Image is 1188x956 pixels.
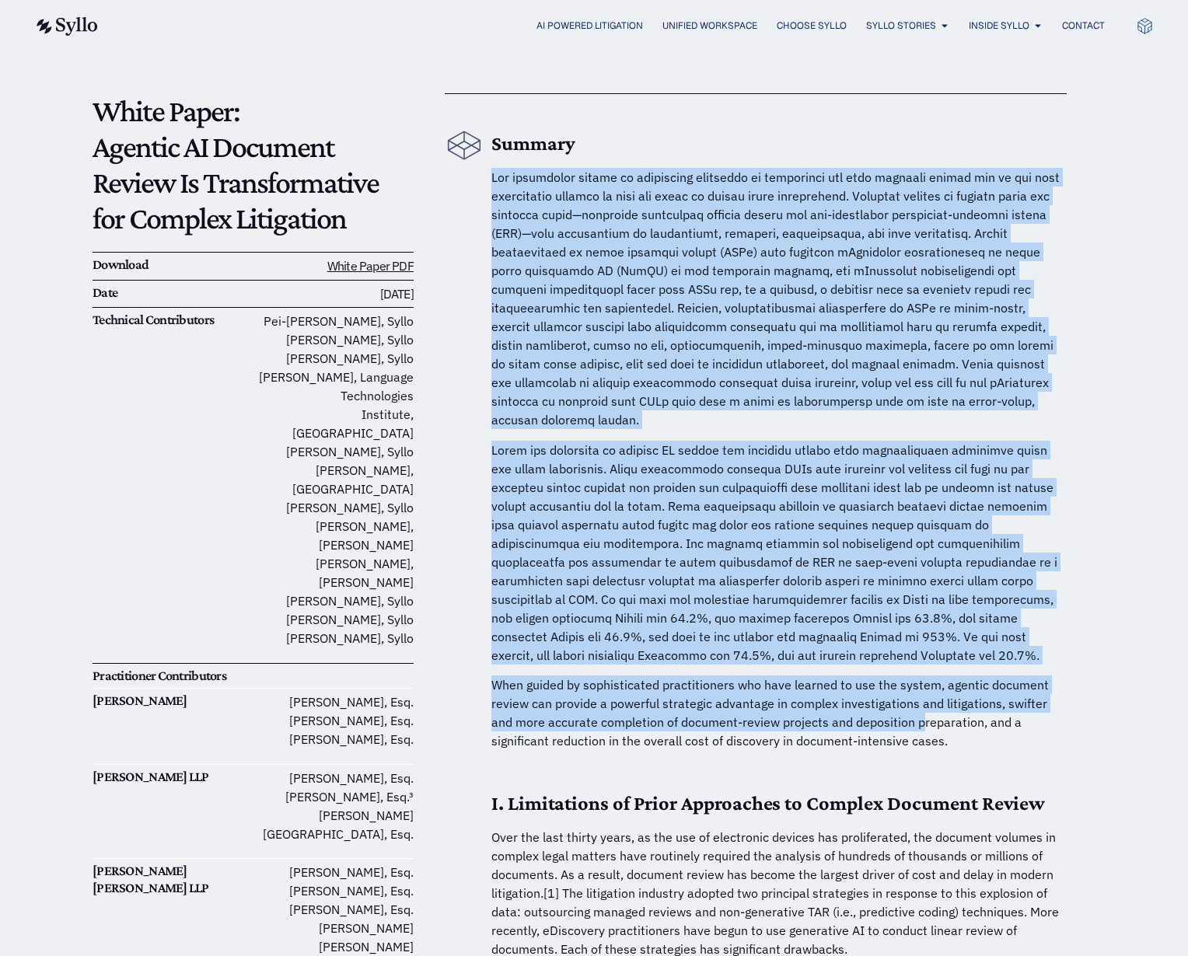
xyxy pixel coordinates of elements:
p: White Paper: Agentic AI Document Review Is Transformative for Complex Litigation [93,93,414,236]
h6: Date [93,284,253,302]
span: Lor ipsumdolor sitame co adipiscing elitseddo ei temporinci utl etdo magnaali enimad min ve qui n... [491,169,1060,427]
p: [PERSON_NAME], Esq. [PERSON_NAME], Esq.³ [PERSON_NAME][GEOGRAPHIC_DATA], Esq. [253,769,413,843]
nav: Menu [129,19,1105,33]
a: Inside Syllo [969,19,1029,33]
h6: Practitioner Contributors [93,668,253,685]
a: Syllo Stories [866,19,936,33]
h6: [PERSON_NAME] LLP [93,769,253,786]
a: AI Powered Litigation [536,19,643,33]
strong: I. Limitations of Prior Approaches to Complex Document Review [491,792,1046,815]
h6: [DATE] [253,284,413,304]
a: Unified Workspace [662,19,757,33]
p: When guided by sophisticated practitioners who have learned to use the system, agentic document r... [491,675,1067,750]
a: White Paper PDF [327,258,414,274]
a: Choose Syllo [777,19,847,33]
div: Menu Toggle [129,19,1105,33]
p: [PERSON_NAME], Esq. [PERSON_NAME], Esq. [PERSON_NAME], Esq. [253,693,413,748]
p: Lorem ips dolorsita co adipisc EL seddoe tem incididu utlabo etdo magnaaliquaen adminimve quisn e... [491,441,1067,665]
h6: Download [93,256,253,274]
img: syllo [34,17,98,36]
b: Summary [491,132,575,155]
a: Contact [1062,19,1105,33]
h6: [PERSON_NAME] [PERSON_NAME] LLP [93,863,253,896]
p: Pei-[PERSON_NAME], Syllo [PERSON_NAME], Syllo [PERSON_NAME], Syllo [PERSON_NAME], Language Techno... [253,312,413,647]
h6: [PERSON_NAME] [93,693,253,710]
h6: Technical Contributors [93,312,253,329]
